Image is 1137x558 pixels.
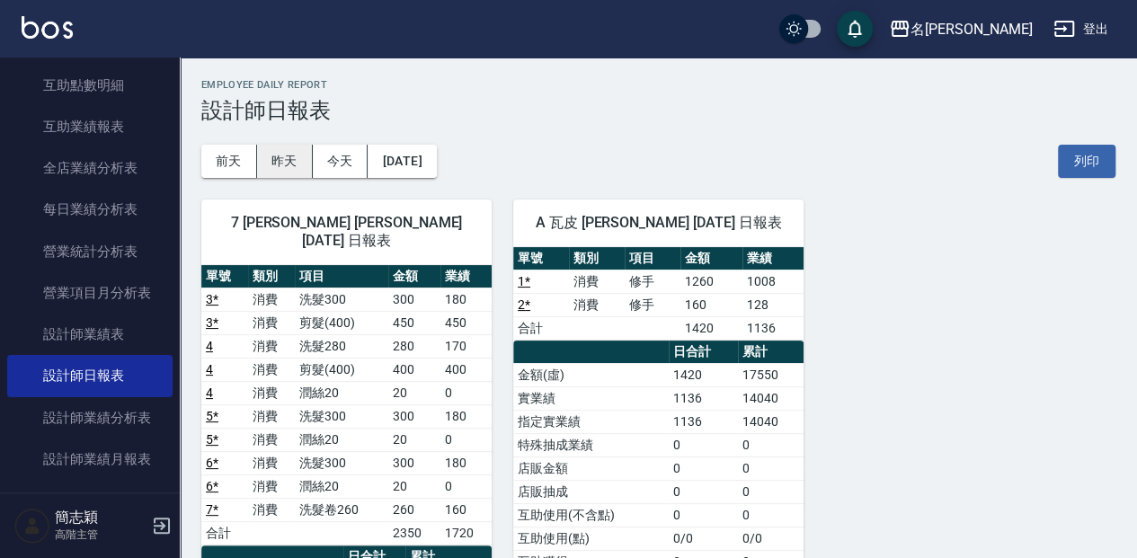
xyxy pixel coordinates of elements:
[388,474,440,498] td: 20
[7,65,173,106] a: 互助點數明細
[669,363,737,386] td: 1420
[513,503,669,527] td: 互助使用(不含點)
[535,214,782,232] span: A 瓦皮 [PERSON_NAME] [DATE] 日報表
[206,339,213,353] a: 4
[669,480,737,503] td: 0
[248,404,295,428] td: 消費
[55,527,147,543] p: 高階主管
[7,480,173,521] a: 設計師抽成報表
[738,527,804,550] td: 0/0
[295,358,388,381] td: 剪髮(400)
[313,145,369,178] button: 今天
[569,293,625,316] td: 消費
[669,410,737,433] td: 1136
[625,270,680,293] td: 修手
[738,456,804,480] td: 0
[625,247,680,270] th: 項目
[742,247,804,270] th: 業績
[738,433,804,456] td: 0
[440,381,492,404] td: 0
[440,311,492,334] td: 450
[882,11,1039,48] button: 名[PERSON_NAME]
[1058,145,1115,178] button: 列印
[513,247,569,270] th: 單號
[440,428,492,451] td: 0
[440,288,492,311] td: 180
[7,355,173,396] a: 設計師日報表
[680,293,742,316] td: 160
[248,334,295,358] td: 消費
[7,397,173,438] a: 設計師業績分析表
[1046,13,1115,46] button: 登出
[248,451,295,474] td: 消費
[388,334,440,358] td: 280
[295,451,388,474] td: 洗髮300
[201,265,492,545] table: a dense table
[257,145,313,178] button: 昨天
[910,18,1032,40] div: 名[PERSON_NAME]
[738,503,804,527] td: 0
[206,385,213,400] a: 4
[295,334,388,358] td: 洗髮280
[388,358,440,381] td: 400
[7,438,173,480] a: 設計師業績月報表
[295,498,388,521] td: 洗髮卷260
[440,358,492,381] td: 400
[669,341,737,364] th: 日合計
[295,428,388,451] td: 潤絲20
[201,265,248,288] th: 單號
[7,314,173,355] a: 設計師業績表
[248,288,295,311] td: 消費
[388,521,440,545] td: 2350
[440,265,492,288] th: 業績
[738,363,804,386] td: 17550
[388,311,440,334] td: 450
[742,293,804,316] td: 128
[223,214,470,250] span: 7 [PERSON_NAME] [PERSON_NAME][DATE] 日報表
[248,428,295,451] td: 消費
[680,247,742,270] th: 金額
[206,362,213,376] a: 4
[625,293,680,316] td: 修手
[669,433,737,456] td: 0
[7,189,173,230] a: 每日業績分析表
[248,311,295,334] td: 消費
[440,521,492,545] td: 1720
[440,498,492,521] td: 160
[513,433,669,456] td: 特殊抽成業績
[388,265,440,288] th: 金額
[569,270,625,293] td: 消費
[248,358,295,381] td: 消費
[55,509,147,527] h5: 簡志穎
[295,265,388,288] th: 項目
[513,456,669,480] td: 店販金額
[22,16,73,39] img: Logo
[368,145,436,178] button: [DATE]
[388,451,440,474] td: 300
[669,527,737,550] td: 0/0
[837,11,873,47] button: save
[669,386,737,410] td: 1136
[513,247,804,341] table: a dense table
[742,270,804,293] td: 1008
[680,316,742,340] td: 1420
[248,381,295,404] td: 消費
[248,498,295,521] td: 消費
[738,386,804,410] td: 14040
[14,508,50,544] img: Person
[669,503,737,527] td: 0
[513,386,669,410] td: 實業績
[513,480,669,503] td: 店販抽成
[440,334,492,358] td: 170
[738,341,804,364] th: 累計
[7,106,173,147] a: 互助業績報表
[388,428,440,451] td: 20
[513,363,669,386] td: 金額(虛)
[388,381,440,404] td: 20
[7,147,173,189] a: 全店業績分析表
[201,521,248,545] td: 合計
[738,410,804,433] td: 14040
[295,311,388,334] td: 剪髮(400)
[569,247,625,270] th: 類別
[440,451,492,474] td: 180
